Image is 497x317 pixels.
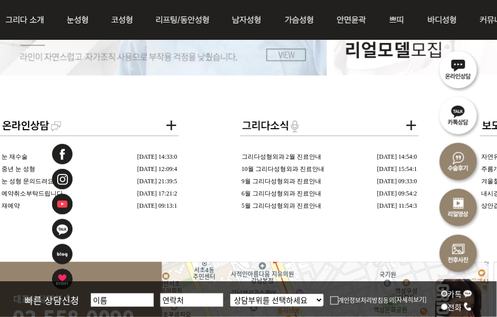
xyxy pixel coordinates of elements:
img: checkbox.png [330,297,339,305]
a: [DATE] 15:54:1 [377,165,417,173]
a: [DATE] 09:54:2 [377,190,417,197]
img: 온라인상담 [436,46,482,92]
a: 예약취소부탁드립니다 [2,190,63,197]
input: 카톡 [441,290,448,297]
a: 10월 그리다성형외과 진료안내 [242,165,324,173]
img: 네이버블로그 [51,243,74,265]
input: 이름 [91,294,154,307]
img: 페이스북 [51,143,74,165]
input: 전화 [441,304,448,310]
img: 유투브 [51,193,74,215]
a: [DATE] 09:13:1 [137,202,177,209]
a: [DATE] 14:33:0 [137,153,177,160]
a: 그리다성형외과 2월 진료안내 [242,153,321,160]
a: 9월 그리다성형외과 진료안내 [242,178,321,185]
img: main_notice.jpg [240,114,419,136]
span: 빠른 상담신청 [25,294,79,307]
a: 중년 눈 성형 [2,165,35,173]
a: [DATE] 09:33:0 [377,178,417,185]
a: 눈 재수술 [2,153,28,160]
input: 연락처 [160,294,223,307]
a: [DATE] 21:39:5 [137,178,177,185]
a: [자세히보기] [395,296,427,304]
img: 수술후기 [436,138,482,184]
a: [DATE] 14:54:0 [377,153,417,160]
img: 수술전후사진 [436,230,482,276]
a: 눈 성형 문의드려요. [2,178,55,185]
a: [DATE] 11:54:3 [377,202,417,209]
label: 개인정보처리방침동의 [330,296,395,304]
a: [DATE] 12:09:4 [137,165,177,173]
a: 5월 그리다성형외과 진료안내 [242,202,321,209]
img: call_icon.png [463,302,472,311]
img: 카카오톡 [51,218,74,240]
label: 카톡 [441,288,472,299]
img: 이벤트 [51,268,74,290]
a: 6월 그리다성형외과 진료안내 [242,190,321,197]
img: 카톡상담 [436,92,482,138]
img: kakao_icon.png [463,289,472,298]
label: 전화 [441,302,472,312]
img: 리얼영상 [436,184,482,230]
img: 인스타그램 [51,168,74,190]
a: 재예약 [2,202,20,209]
a: [DATE] 17:21:2 [137,190,177,197]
